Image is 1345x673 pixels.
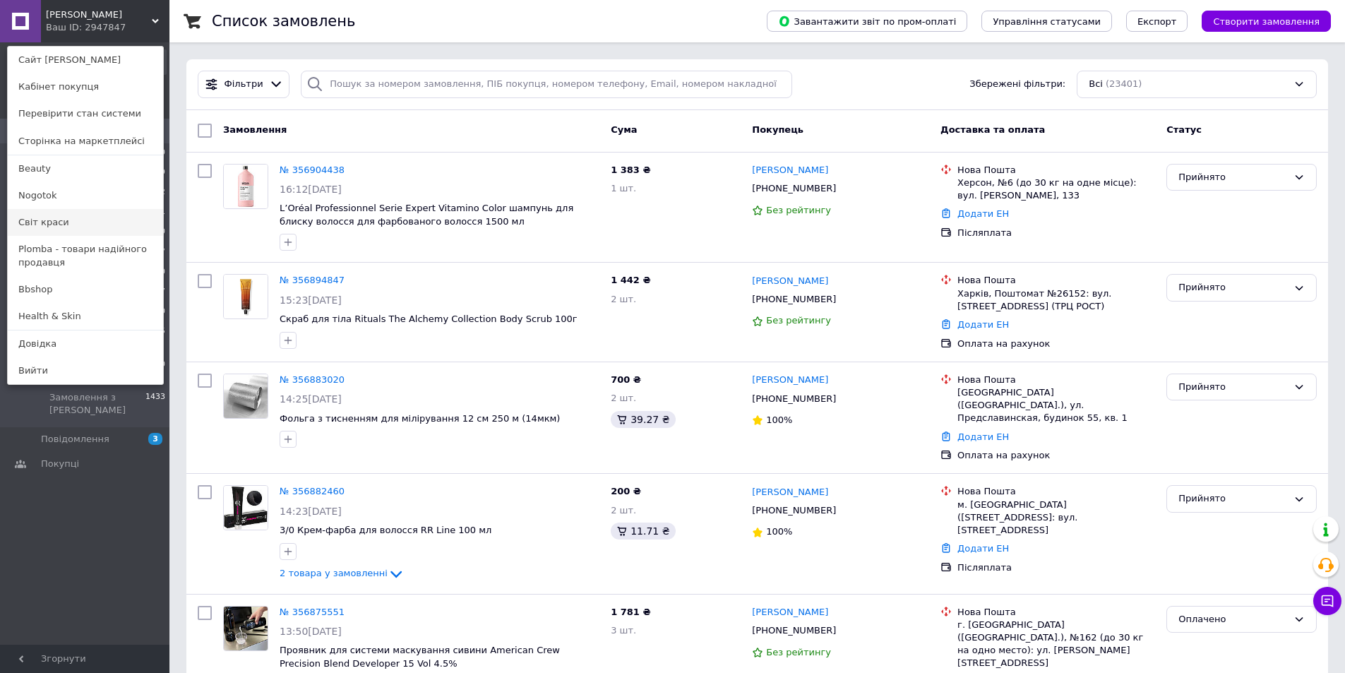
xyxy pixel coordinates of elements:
a: Створити замовлення [1188,16,1331,26]
div: Прийнято [1178,380,1288,395]
a: [PERSON_NAME] [752,606,828,619]
button: Завантажити звіт по пром-оплаті [767,11,967,32]
div: Нова Пошта [957,374,1155,386]
span: Без рейтингу [766,647,831,657]
a: Додати ЕН [957,431,1009,442]
a: № 356883020 [280,374,345,385]
div: Нова Пошта [957,606,1155,619]
span: Без рейтингу [766,315,831,326]
div: 39.27 ₴ [611,411,675,428]
span: Створити замовлення [1213,16,1320,27]
div: [PHONE_NUMBER] [749,501,839,520]
a: Сайт [PERSON_NAME] [8,47,163,73]
span: 1 383 ₴ [611,165,650,175]
a: Додати ЕН [957,208,1009,219]
span: Всі [1089,78,1103,91]
div: м. [GEOGRAPHIC_DATA] ([STREET_ADDRESS]: вул. [STREET_ADDRESS] [957,499,1155,537]
div: Ваш ID: 2947847 [46,21,105,34]
span: 2 товара у замовленні [280,568,388,578]
span: Завантажити звіт по пром-оплаті [778,15,956,28]
a: Кабінет покупця [8,73,163,100]
a: Фото товару [223,606,268,651]
span: Cума [611,124,637,135]
span: 1 442 ₴ [611,275,650,285]
img: Фото товару [224,486,268,530]
div: [PHONE_NUMBER] [749,290,839,309]
span: Без рейтингу [766,205,831,215]
span: (23401) [1106,78,1142,89]
span: 3 шт. [611,625,636,636]
span: 2 шт. [611,393,636,403]
span: Замовлення з [PERSON_NAME] [49,391,145,417]
button: Створити замовлення [1202,11,1331,32]
a: Фото товару [223,274,268,319]
a: Bbshop [8,276,163,303]
input: Пошук за номером замовлення, ПІБ покупця, номером телефону, Email, номером накладної [301,71,792,98]
div: [PHONE_NUMBER] [749,621,839,640]
a: № 356894847 [280,275,345,285]
span: 1433 [145,391,165,417]
span: Замовлення [223,124,287,135]
div: Нова Пошта [957,164,1155,177]
a: [PERSON_NAME] [752,486,828,499]
div: Прийнято [1178,170,1288,185]
span: Експорт [1137,16,1177,27]
div: Післяплата [957,561,1155,574]
a: № 356875551 [280,607,345,617]
button: Експорт [1126,11,1188,32]
span: 200 ₴ [611,486,641,496]
span: 2 шт. [611,505,636,516]
span: 3 [148,433,162,445]
a: Додати ЕН [957,319,1009,330]
span: Збережені фільтри: [969,78,1065,91]
a: Вийти [8,357,163,384]
div: [PHONE_NUMBER] [749,179,839,198]
div: 11.71 ₴ [611,523,675,540]
a: [PERSON_NAME] [752,275,828,288]
div: Післяплата [957,227,1155,239]
span: Статус [1166,124,1202,135]
span: 13:50[DATE] [280,626,342,637]
span: 16:12[DATE] [280,184,342,195]
span: Johnny Hair [46,8,152,21]
div: г. [GEOGRAPHIC_DATA] ([GEOGRAPHIC_DATA].), №162 (до 30 кг на одно место): ул. [PERSON_NAME][STREE... [957,619,1155,670]
a: Довідка [8,330,163,357]
img: Фото товару [224,275,268,318]
span: 1 781 ₴ [611,607,650,617]
span: 15:23[DATE] [280,294,342,306]
a: Фото товару [223,374,268,419]
span: 100% [766,415,792,425]
span: Повідомлення [41,433,109,446]
span: Фільтри [225,78,263,91]
a: Beauty [8,155,163,182]
span: Управління статусами [993,16,1101,27]
span: Доставка та оплата [940,124,1045,135]
span: Скраб для тіла Rituals The Alchemy Collection Body Scrub 100г [280,314,578,324]
div: Харків, Поштомат №26152: вул. [STREET_ADDRESS] (ТРЦ РОСТ) [957,287,1155,313]
span: 14:23[DATE] [280,506,342,517]
div: Оплата на рахунок [957,449,1155,462]
a: Health & Skin [8,303,163,330]
a: L’Oréal Professionnel Serie Expert Vitamino Color шампунь для блиску волосся для фарбованого воло... [280,203,573,227]
div: Оплачено [1178,612,1288,627]
a: Фольга з тисненням для мілірування 12 см 250 м (14мкм) [280,413,560,424]
a: [PERSON_NAME] [752,164,828,177]
div: Прийнято [1178,492,1288,506]
button: Чат з покупцем [1313,587,1341,615]
span: Покупці [41,458,79,470]
img: Фото товару [224,607,268,650]
span: 1 шт. [611,183,636,193]
a: Nogotok [8,182,163,209]
a: 3/0 Крем-фарба для волосся RR Line 100 мл [280,525,491,535]
a: Сторінка на маркетплейсі [8,128,163,155]
a: № 356882460 [280,486,345,496]
a: Перевірити стан системи [8,100,163,127]
span: 700 ₴ [611,374,641,385]
div: Нова Пошта [957,274,1155,287]
div: Оплата на рахунок [957,338,1155,350]
a: Проявник для системи маскування сивини American Crew Precision Blend Developer 15 Vol 4.5% [280,645,560,669]
div: Прийнято [1178,280,1288,295]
